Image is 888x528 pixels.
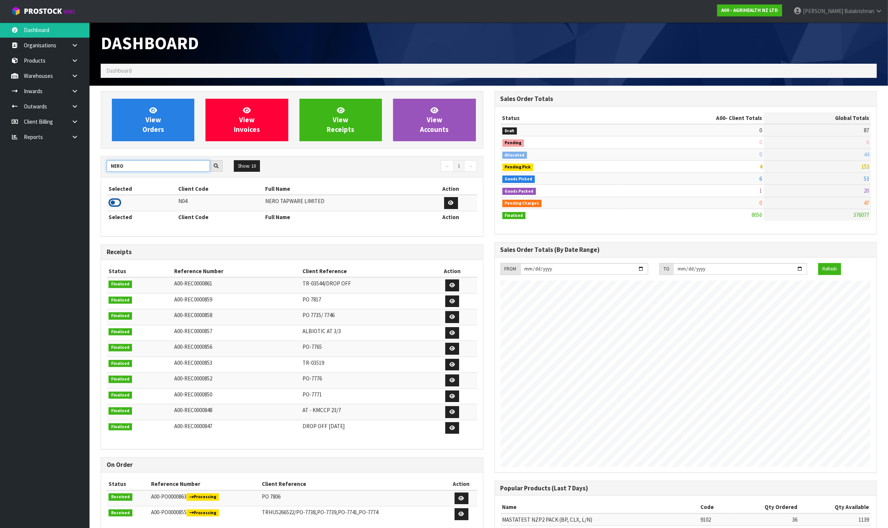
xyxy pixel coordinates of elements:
[174,375,212,382] span: A00-REC0000852
[799,513,871,526] td: 1139
[174,312,212,319] span: A00-REC0000858
[502,164,534,171] span: Pending Pick
[699,513,731,526] td: 9102
[234,160,260,172] button: Show: 10
[302,407,341,414] span: AT - KMCCP 23/7
[109,376,132,383] span: Finalised
[109,344,132,351] span: Finalised
[721,7,778,13] strong: A00 - AGRIHEALTH NZ LTD
[699,501,731,513] th: Code
[101,32,199,54] span: Dashboard
[112,99,194,141] a: ViewOrders
[260,506,446,522] td: TRHU5266522/PO-7738,PO-7739,PO-7741,PO-7774
[502,200,542,207] span: Pending Charges
[759,187,762,194] span: 1
[803,7,843,15] span: [PERSON_NAME]
[302,280,351,287] span: TR-03544/DROP OFF
[716,114,725,121] span: A00
[109,423,132,431] span: Finalised
[174,407,212,414] span: A00-REC0000848
[464,160,477,172] a: →
[142,106,164,134] span: View Orders
[107,249,477,256] h3: Receipts
[186,493,219,501] span: Processing
[302,423,345,430] span: DROP OFF [DATE]
[176,195,263,211] td: N04
[107,183,176,195] th: Selected
[502,176,535,183] span: Goods Picked
[301,265,427,277] th: Client Reference
[107,160,210,172] input: Search clients
[853,211,869,218] span: 376077
[764,112,871,124] th: Global Totals
[176,211,263,223] th: Client Code
[174,328,212,335] span: A00-REC0000857
[109,281,132,288] span: Finalised
[759,139,762,146] span: 0
[502,139,524,147] span: Pending
[864,175,869,182] span: 53
[623,112,764,124] th: - Client Totals
[864,199,869,206] span: 47
[501,513,699,526] td: MASTATEST NZP2 PACK (BP, CLX, L/N)
[260,490,446,506] td: PO 7806
[864,127,869,134] span: 87
[205,99,288,141] a: ViewInvoices
[149,478,260,490] th: Reference Number
[759,175,762,182] span: 6
[172,265,301,277] th: Reference Number
[659,263,673,275] div: TO
[751,211,762,218] span: 8056
[864,151,869,158] span: 44
[109,392,132,399] span: Finalised
[174,423,212,430] span: A00-REC0000847
[107,461,477,468] h3: On Order
[866,139,869,146] span: 6
[420,106,449,134] span: View Accounts
[302,375,322,382] span: PO-7776
[501,501,699,513] th: Name
[425,183,477,195] th: Action
[502,212,526,219] span: Finalised
[446,478,477,490] th: Action
[107,478,149,490] th: Status
[799,501,871,513] th: Qty Available
[149,490,260,506] td: A00-PO0000863
[174,359,212,366] span: A00-REC0000853
[109,493,132,501] span: Received
[425,211,477,223] th: Action
[502,188,536,195] span: Goods Packed
[263,195,425,211] td: NERO TAPWARE LIMITED
[24,6,62,16] span: ProStock
[501,263,520,275] div: FROM
[109,509,132,517] span: Received
[759,127,762,134] span: 0
[174,296,212,303] span: A00-REC0000859
[502,152,527,159] span: Allocated
[107,265,172,277] th: Status
[501,112,623,124] th: Status
[759,151,762,158] span: 0
[302,296,321,303] span: PO 7817
[174,343,212,350] span: A00-REC0000856
[759,163,762,170] span: 4
[818,263,841,275] button: Refresh
[861,163,869,170] span: 153
[441,160,454,172] a: ←
[302,359,324,366] span: TR-03519
[109,360,132,367] span: Finalised
[298,160,477,173] nav: Page navigation
[302,343,322,350] span: PO-7765
[109,328,132,336] span: Finalised
[176,183,263,195] th: Client Code
[109,312,132,320] span: Finalised
[844,7,874,15] span: Balakrishnan
[186,509,219,517] span: Processing
[502,127,517,135] span: Draft
[731,501,799,513] th: Qty Ordered
[174,280,212,287] span: A00-REC0000861
[454,160,464,172] a: 1
[109,297,132,304] span: Finalised
[174,391,212,398] span: A00-REC0000850
[717,4,782,16] a: A00 - AGRIHEALTH NZ LTD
